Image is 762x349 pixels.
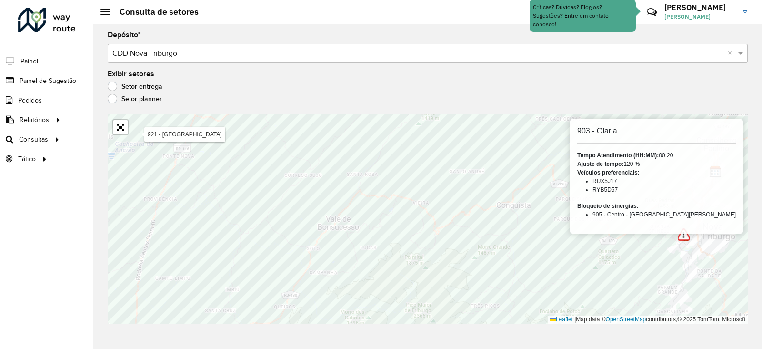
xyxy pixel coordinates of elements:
label: Setor entrega [108,82,162,91]
img: Bloqueio de sinergias [678,228,690,241]
label: Depósito [108,29,141,41]
a: OpenStreetMap [606,316,646,323]
a: Contato Rápido [642,2,662,22]
span: Tático [18,154,36,164]
li: RUX5J17 [592,177,736,185]
label: Exibir setores [108,68,154,80]
span: [PERSON_NAME] [664,12,736,21]
strong: Bloqueio de sinergias: [577,203,639,209]
h3: [PERSON_NAME] [664,3,736,12]
span: Pedidos [18,95,42,105]
strong: Tempo Atendimento (HH:MM): [577,152,659,159]
span: Painel [20,56,38,66]
span: Relatórios [20,115,49,125]
strong: Veículos preferenciais: [577,169,640,176]
strong: Ajuste de tempo: [577,161,623,167]
a: Leaflet [550,316,573,323]
span: | [574,316,576,323]
div: 00:20 [577,151,736,160]
span: Clear all [728,48,736,59]
li: 905 - Centro - [GEOGRAPHIC_DATA][PERSON_NAME] [592,210,736,219]
a: Abrir mapa em tela cheia [113,120,128,134]
li: RYB5D57 [592,185,736,194]
div: 120 % [577,160,736,168]
label: Setor planner [108,94,162,103]
span: Painel de Sugestão [20,76,76,86]
span: Consultas [19,134,48,144]
h6: 903 - Olaria [577,126,736,135]
div: Map data © contributors,© 2025 TomTom, Microsoft [548,316,748,324]
h2: Consulta de setores [110,7,199,17]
